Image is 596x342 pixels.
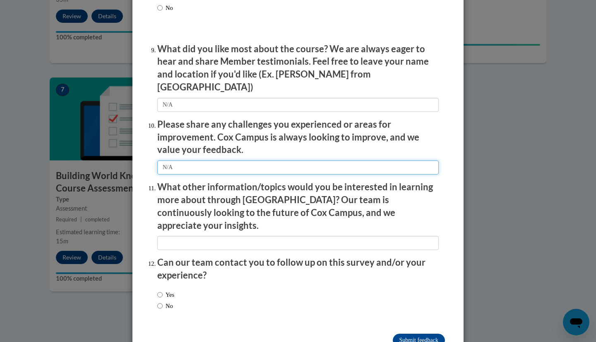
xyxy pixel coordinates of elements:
input: No [157,301,163,310]
label: Yes [157,290,174,299]
input: Yes [157,290,163,299]
input: No [157,3,163,12]
p: No [166,3,174,12]
p: Can our team contact you to follow up on this survey and/or your experience? [157,256,439,282]
p: Please share any challenges you experienced or areas for improvement. Cox Campus is always lookin... [157,118,439,156]
p: What other information/topics would you be interested in learning more about through [GEOGRAPHIC_... [157,181,439,232]
label: No [157,301,173,310]
p: What did you like most about the course? We are always eager to hear and share Member testimonial... [157,43,439,94]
